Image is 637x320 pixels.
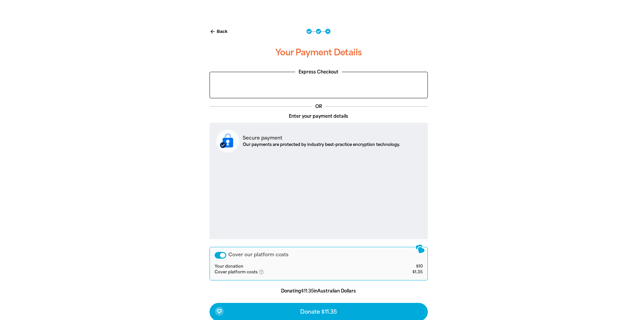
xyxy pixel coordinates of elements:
[215,264,387,269] td: Your donation
[207,26,230,37] button: Back
[301,288,314,294] b: $11.35
[215,158,422,233] iframe: Secure payment input frame
[215,269,387,275] td: Cover platform costs
[325,29,330,34] button: Navigate to step 3 of 3 to enter your payment details
[295,69,342,75] legend: Express Checkout
[210,29,216,35] i: arrow_back
[210,113,428,120] p: Enter your payment details
[387,269,423,275] td: $1.35
[210,42,428,63] h3: Your Payment Details
[300,309,337,315] span: Donate $11.35
[213,75,424,94] iframe: PayPal-paypal
[243,142,400,148] p: Our payments are protected by industry best-practice encryption technology.
[387,264,423,269] td: $10
[259,269,269,275] i: help_outlined
[217,309,222,314] i: favorite_border
[215,252,226,259] button: Cover our platform costs
[316,29,321,34] button: Navigate to step 2 of 3 to enter your details
[210,288,428,295] p: Donating in Australian Dollars
[307,29,312,34] button: Navigate to step 1 of 3 to enter your donation amount
[243,135,400,142] p: Secure payment
[312,103,325,110] p: OR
